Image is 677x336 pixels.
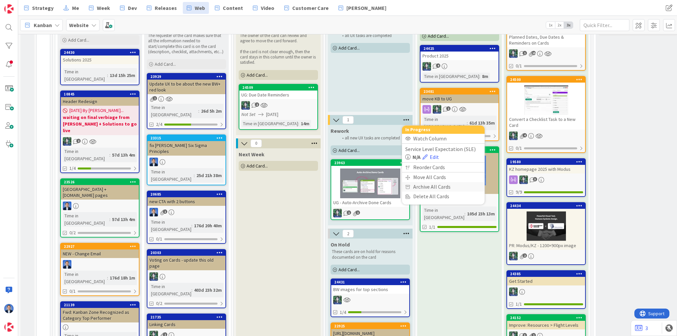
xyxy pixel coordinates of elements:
[61,91,139,97] div: 10845
[149,158,158,166] img: DP
[163,209,167,214] span: 1
[109,151,110,159] span: :
[506,158,586,197] a: 19580KZ homepage 2025 with ModusCR9/9
[422,116,467,130] div: Time in [GEOGRAPHIC_DATA]
[519,175,528,184] img: CR
[509,49,518,58] img: CR
[107,72,108,79] span: :
[516,301,522,308] span: 1/1
[156,121,162,128] span: 2/4
[420,62,498,71] div: CR
[422,206,464,221] div: Time in [GEOGRAPHIC_DATA]
[239,85,317,91] div: 24509
[150,250,225,255] div: 20303
[199,107,223,115] div: 26d 5h 2m
[150,192,225,197] div: 20685
[150,136,225,140] div: 23315
[331,128,349,134] span: Rework
[331,198,409,207] div: UG - Auto-Archive Done Cards
[555,22,564,28] span: 2x
[506,202,586,265] a: 24434PR: Modus/KZ - 1200×900px imageCR
[69,288,76,295] span: 0/1
[420,88,499,141] a: 23481move KB to UGCRTime in [GEOGRAPHIC_DATA]:61d 13h 35m8/12
[69,165,76,172] span: 1/4
[147,249,226,308] a: 20303Voting on Cards - update this old pageCRTime in [GEOGRAPHIC_DATA]:403d 23h 32m0/2
[467,119,468,127] span: :
[506,270,586,309] a: 24385Get StartedCR1/1
[564,22,573,28] span: 3x
[420,94,498,103] div: move KB to UG
[402,134,485,143] div: Watch Column
[242,85,317,90] div: 24509
[239,101,317,110] div: CR
[402,126,485,134] div: In Progress
[507,77,585,130] div: 24500Convert a Checklist Task to a New Card
[149,272,158,281] img: CR
[147,197,225,206] div: new CTA with 2 buttons
[239,84,318,130] a: 24509UG: Due Date RemindersCRNot Set[DATE]Time in [GEOGRAPHIC_DATA]:14m
[153,96,157,100] span: 1
[338,267,360,273] span: Add Card...
[342,230,354,238] span: 2
[507,159,585,165] div: 19580
[61,185,139,200] div: [GEOGRAPHIC_DATA] + [DOMAIN_NAME] pages
[61,202,139,210] div: DP
[331,241,350,248] span: On Hold
[247,72,268,78] span: Add Card...
[338,147,360,153] span: Add Card...
[241,111,256,117] i: Not Set
[240,49,317,65] p: If the card is not clear enough, then the card stays in this column until the owner is satisfied.
[516,62,522,69] span: 0/1
[251,139,262,147] span: 0
[61,137,139,146] div: CR
[331,160,409,207] div: 23963UG - Auto-Archive Done Cards
[147,135,225,141] div: 23315
[85,2,114,14] a: Week
[507,165,585,173] div: KZ homepage 2025 with Modus
[420,89,498,103] div: 23481move KB to UG
[149,208,158,216] img: DP
[128,4,137,12] span: Dev
[507,252,585,260] div: CR
[147,134,226,185] a: 23315fix [PERSON_NAME] Six Sigma PrinciplesDPTime in [GEOGRAPHIC_DATA]:25d 21h 38m
[241,101,250,110] img: CR
[420,105,498,114] div: CR
[155,61,176,67] span: Add Card...
[147,250,225,256] div: 20303
[156,236,162,243] span: 0/1
[240,33,317,44] p: The owner of the card can review and agree to move the card forward.
[194,172,195,179] span: :
[516,145,522,152] span: 0/1
[68,37,89,43] span: Add Card...
[76,139,81,143] span: 2
[507,131,585,140] div: CR
[147,191,225,197] div: 20685
[147,250,225,270] div: 20303Voting on Cards - update this old page
[61,91,139,106] div: 10845Header Redesign
[468,119,497,127] div: 61d 13h 35m
[149,168,194,183] div: Time in [GEOGRAPHIC_DATA]
[331,159,410,220] a: 23963UG - Auto-Archive Done CardsCR
[72,4,79,12] span: Me
[280,2,333,14] a: Customer Care
[509,252,518,260] img: CR
[402,182,485,192] div: Archive All Cards
[4,322,14,332] img: avatar
[347,210,351,215] span: 1
[420,52,498,60] div: Product 2025
[116,2,141,14] a: Dev
[261,4,274,12] span: Video
[60,243,139,296] a: 22927NEW - Change EmailDPTime in [GEOGRAPHIC_DATA]:176d 18h 1m0/1
[331,160,409,166] div: 23963
[464,210,465,217] span: :
[63,114,137,134] b: waiting on final verbiage from [PERSON_NAME] + Solutions to go live
[507,203,585,209] div: 24434
[532,51,536,55] span: 15
[191,222,192,229] span: :
[147,74,225,80] div: 23929
[223,4,243,12] span: Content
[147,141,225,156] div: fix [PERSON_NAME] Six Sigma Principles
[60,91,139,173] a: 10845Header Redesign[DATE] By [PERSON_NAME]...waiting on final verbiage from [PERSON_NAME] + Solu...
[156,300,162,307] span: 0/2
[61,243,139,258] div: 22927NEW - Change Email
